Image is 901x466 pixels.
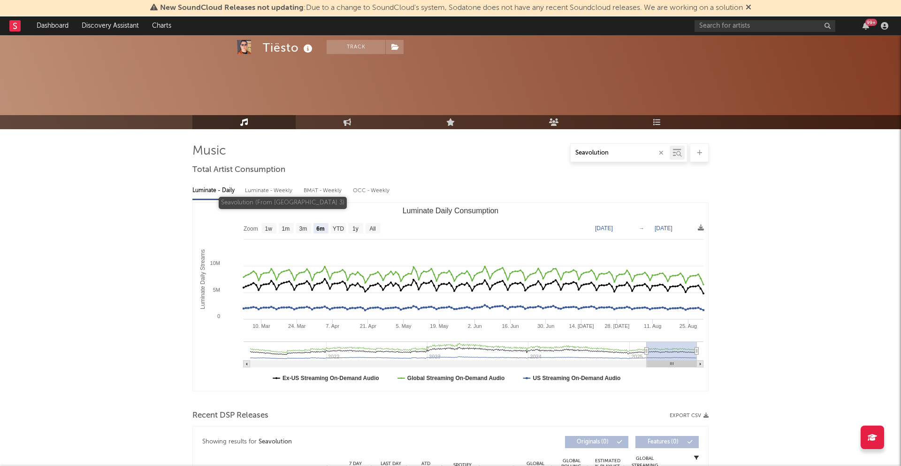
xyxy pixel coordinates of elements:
text: US Streaming On-Demand Audio [533,375,620,381]
span: Recent DSP Releases [192,410,268,421]
input: Search for artists [695,20,835,32]
text: 1m [282,225,290,232]
span: Dismiss [746,4,751,12]
text: 0 [217,313,220,319]
span: Originals ( 0 ) [571,439,614,445]
a: Charts [145,16,178,35]
text: Luminate Daily Consumption [403,207,499,215]
div: 99 + [865,19,877,26]
text: 5. May [396,323,412,329]
span: Total Artist Consumption [192,164,285,176]
text: 25. Aug [680,323,697,329]
text: 1w [265,225,273,232]
text: 2. Jun [468,323,482,329]
div: Seavolution [259,436,292,448]
a: Discovery Assistant [75,16,145,35]
span: : Due to a change to SoundCloud's system, Sodatone does not have any recent Soundcloud releases. ... [160,4,743,12]
span: Features ( 0 ) [641,439,685,445]
text: [DATE] [655,225,672,232]
text: 5M [213,287,220,293]
input: Search by song name or URL [571,149,670,157]
text: YTD [333,225,344,232]
text: 28. [DATE] [604,323,629,329]
div: OCC - Weekly [353,183,390,199]
div: Showing results for [202,436,450,448]
text: 10. Mar [252,323,270,329]
text: 24. Mar [288,323,306,329]
text: 3m [299,225,307,232]
button: Export CSV [670,413,709,419]
text: Ex-US Streaming On-Demand Audio [283,375,379,381]
a: Dashboard [30,16,75,35]
text: 7. Apr [326,323,339,329]
button: Track [327,40,385,54]
text: 16. Jun [502,323,519,329]
text: [DATE] [595,225,613,232]
button: Features(0) [635,436,699,448]
svg: Luminate Daily Consumption [193,203,708,391]
text: Luminate Daily Streams [199,249,206,309]
text: Global Streaming On-Demand Audio [407,375,505,381]
text: 19. May [430,323,449,329]
button: Originals(0) [565,436,628,448]
text: 30. Jun [537,323,554,329]
text: 6m [316,225,324,232]
span: New SoundCloud Releases not updating [160,4,304,12]
text: 14. [DATE] [569,323,594,329]
text: 10M [210,260,220,266]
text: All [369,225,375,232]
div: BMAT - Weekly [304,183,344,199]
text: 11. Aug [644,323,661,329]
text: 21. Apr [360,323,376,329]
text: → [639,225,644,232]
text: 1y [352,225,359,232]
button: 99+ [863,22,869,30]
div: Luminate - Daily [192,183,236,199]
div: Tiësto [263,40,315,55]
text: Zoom [244,225,258,232]
div: Luminate - Weekly [245,183,294,199]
